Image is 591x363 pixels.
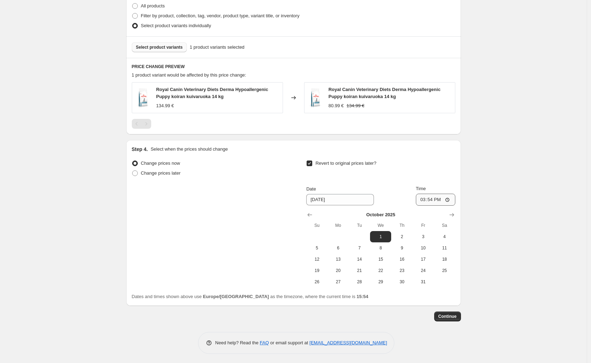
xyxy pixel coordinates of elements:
button: Thursday October 9 2025 [391,242,412,254]
span: 24 [415,268,431,273]
button: Sunday October 5 2025 [306,242,327,254]
button: Tuesday October 21 2025 [349,265,370,276]
span: 30 [394,279,410,285]
h6: PRICE CHANGE PREVIEW [132,64,455,69]
button: Saturday October 11 2025 [434,242,455,254]
button: Monday October 27 2025 [328,276,349,288]
img: vhn-dermatology-hypoallergenic-puppy-packshot-b1_b333dfbe-6d47-49ea-a8ed-462c8a2cab19_80x.png [308,87,323,108]
span: 8 [373,245,388,251]
span: 6 [331,245,346,251]
th: Wednesday [370,220,391,231]
span: 2 [394,234,410,240]
h2: Step 4. [132,146,148,153]
span: 26 [309,279,325,285]
button: Sunday October 19 2025 [306,265,327,276]
span: 1 product variants selected [190,44,244,51]
button: Wednesday October 1 2025 [370,231,391,242]
b: 15:54 [357,294,368,299]
button: Friday October 10 2025 [413,242,434,254]
span: 14 [352,256,367,262]
span: 7 [352,245,367,251]
th: Friday [413,220,434,231]
span: Sa [437,223,452,228]
span: Change prices now [141,161,180,166]
button: Saturday October 18 2025 [434,254,455,265]
span: 22 [373,268,388,273]
span: Time [416,186,426,191]
span: Revert to original prices later? [315,161,376,166]
button: Continue [434,311,461,321]
input: 12:00 [416,194,455,206]
span: Tu [352,223,367,228]
span: Change prices later [141,170,181,176]
span: 29 [373,279,388,285]
span: Select product variants individually [141,23,211,28]
span: 3 [415,234,431,240]
span: Mo [331,223,346,228]
span: Date [306,186,316,192]
img: vhn-dermatology-hypoallergenic-puppy-packshot-b1_b333dfbe-6d47-49ea-a8ed-462c8a2cab19_80x.png [136,87,150,108]
span: 21 [352,268,367,273]
div: 134.99 € [156,102,174,109]
span: 20 [331,268,346,273]
button: Tuesday October 7 2025 [349,242,370,254]
a: FAQ [260,340,269,345]
button: Saturday October 4 2025 [434,231,455,242]
span: All products [141,3,165,8]
span: 9 [394,245,410,251]
th: Sunday [306,220,327,231]
span: Fr [415,223,431,228]
span: or email support at [269,340,309,345]
button: Select product variants [132,42,187,52]
button: Friday October 3 2025 [413,231,434,242]
span: 18 [437,256,452,262]
span: 17 [415,256,431,262]
span: 23 [394,268,410,273]
button: Saturday October 25 2025 [434,265,455,276]
span: Dates and times shown above use as the timezone, where the current time is [132,294,369,299]
span: Royal Canin Veterinary Diets Derma Hypoallergenic Puppy koiran kuivaruoka 14 kg [328,87,441,99]
button: Friday October 31 2025 [413,276,434,288]
span: 4 [437,234,452,240]
p: Select when the prices should change [150,146,228,153]
button: Thursday October 23 2025 [391,265,412,276]
span: 15 [373,256,388,262]
span: 19 [309,268,325,273]
button: Wednesday October 29 2025 [370,276,391,288]
span: Th [394,223,410,228]
button: Wednesday October 22 2025 [370,265,391,276]
span: Filter by product, collection, tag, vendor, product type, variant title, or inventory [141,13,300,18]
span: 5 [309,245,325,251]
button: Friday October 17 2025 [413,254,434,265]
button: Show previous month, September 2025 [305,210,315,220]
button: Tuesday October 14 2025 [349,254,370,265]
span: 10 [415,245,431,251]
button: Thursday October 16 2025 [391,254,412,265]
span: Su [309,223,325,228]
th: Monday [328,220,349,231]
button: Friday October 24 2025 [413,265,434,276]
div: 80.99 € [328,102,344,109]
strike: 134.99 € [346,102,364,109]
button: Sunday October 26 2025 [306,276,327,288]
span: Select product variants [136,44,183,50]
span: 1 [373,234,388,240]
button: Monday October 6 2025 [328,242,349,254]
th: Tuesday [349,220,370,231]
span: 1 product variant would be affected by this price change: [132,72,246,78]
nav: Pagination [132,119,151,129]
th: Saturday [434,220,455,231]
span: 27 [331,279,346,285]
button: Thursday October 2 2025 [391,231,412,242]
span: 28 [352,279,367,285]
span: 16 [394,256,410,262]
button: Monday October 20 2025 [328,265,349,276]
span: 31 [415,279,431,285]
a: [EMAIL_ADDRESS][DOMAIN_NAME] [309,340,387,345]
span: Royal Canin Veterinary Diets Derma Hypoallergenic Puppy koiran kuivaruoka 14 kg [156,87,268,99]
button: Sunday October 12 2025 [306,254,327,265]
span: Need help? Read the [215,340,260,345]
button: Monday October 13 2025 [328,254,349,265]
span: 12 [309,256,325,262]
button: Show next month, November 2025 [447,210,457,220]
